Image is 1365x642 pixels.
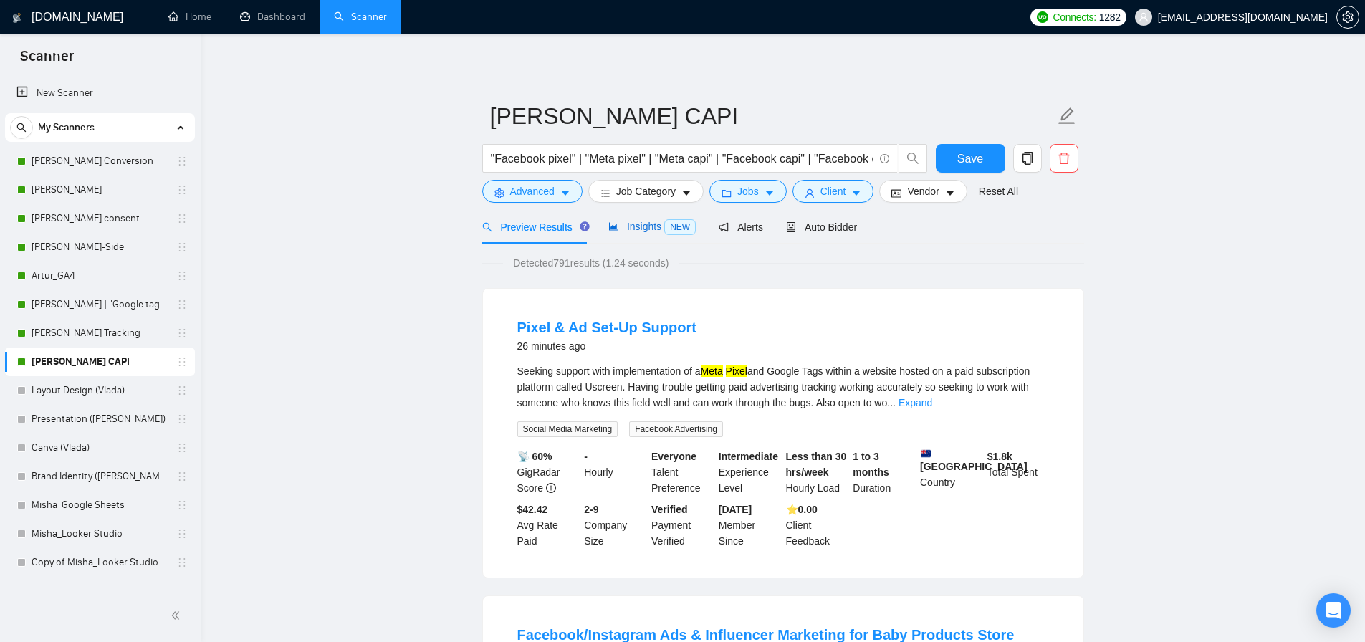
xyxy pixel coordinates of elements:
[987,451,1012,462] b: $ 1.8k
[1050,152,1078,165] span: delete
[1337,11,1359,23] span: setting
[588,180,704,203] button: barsJob Categorycaret-down
[176,327,188,339] span: holder
[805,188,815,198] span: user
[979,183,1018,199] a: Reset All
[517,363,1049,411] div: Seeking support with implementation of a and Google Tags within a website hosted on a paid subscr...
[681,188,691,198] span: caret-down
[820,183,846,199] span: Client
[719,504,752,515] b: [DATE]
[176,356,188,368] span: holder
[176,241,188,253] span: holder
[1336,6,1359,29] button: setting
[176,184,188,196] span: holder
[491,150,873,168] input: Search Freelance Jobs...
[629,421,723,437] span: Facebook Advertising
[32,319,168,348] a: [PERSON_NAME] Tracking
[584,504,598,515] b: 2-9
[5,79,195,107] li: New Scanner
[716,502,783,549] div: Member Since
[176,213,188,224] span: holder
[899,397,932,408] a: Expand
[887,397,896,408] span: ...
[32,176,168,204] a: [PERSON_NAME]
[5,113,195,577] li: My Scanners
[1139,12,1149,22] span: user
[494,188,504,198] span: setting
[1014,152,1041,165] span: copy
[608,221,618,231] span: area-chart
[765,188,775,198] span: caret-down
[11,123,32,133] span: search
[517,337,696,355] div: 26 minutes ago
[945,188,955,198] span: caret-down
[1037,11,1048,23] img: upwork-logo.png
[1316,593,1351,628] div: Open Intercom Messenger
[16,79,183,107] a: New Scanner
[786,221,857,233] span: Auto Bidder
[651,451,696,462] b: Everyone
[10,116,33,139] button: search
[1050,144,1078,173] button: delete
[32,462,168,491] a: Brand Identity ([PERSON_NAME])
[32,519,168,548] a: Misha_Looker Studio
[176,528,188,540] span: holder
[850,449,917,496] div: Duration
[879,180,967,203] button: idcardVendorcaret-down
[600,188,610,198] span: bars
[722,188,732,198] span: folder
[917,449,985,496] div: Country
[176,299,188,310] span: holder
[171,608,185,623] span: double-left
[737,183,759,199] span: Jobs
[584,451,588,462] b: -
[907,183,939,199] span: Vendor
[176,499,188,511] span: holder
[891,188,901,198] span: idcard
[853,451,889,478] b: 1 to 3 months
[32,548,168,577] a: Copy of Misha_Looker Studio
[786,222,796,232] span: robot
[176,471,188,482] span: holder
[517,320,696,335] a: Pixel & Ad Set-Up Support
[176,442,188,454] span: holder
[1336,11,1359,23] a: setting
[985,449,1052,496] div: Total Spent
[701,365,723,377] mark: Meta
[32,147,168,176] a: [PERSON_NAME] Conversion
[957,150,983,168] span: Save
[716,449,783,496] div: Experience Level
[581,449,648,496] div: Hourly
[719,451,778,462] b: Intermediate
[719,221,763,233] span: Alerts
[936,144,1005,173] button: Save
[334,11,387,23] a: searchScanner
[1053,9,1096,25] span: Connects:
[664,219,696,235] span: NEW
[786,451,847,478] b: Less than 30 hrs/week
[176,270,188,282] span: holder
[32,491,168,519] a: Misha_Google Sheets
[32,405,168,433] a: Presentation ([PERSON_NAME])
[168,11,211,23] a: homeHome
[32,262,168,290] a: Artur_GA4
[899,152,926,165] span: search
[792,180,874,203] button: userClientcaret-down
[482,221,585,233] span: Preview Results
[899,144,927,173] button: search
[517,504,548,515] b: $42.42
[32,204,168,233] a: [PERSON_NAME] consent
[503,255,679,271] span: Detected 791 results (1.24 seconds)
[514,502,582,549] div: Avg Rate Paid
[709,180,787,203] button: folderJobscaret-down
[608,221,696,232] span: Insights
[921,449,931,459] img: 🇳🇿
[32,376,168,405] a: Layout Design (Vlada)
[482,180,583,203] button: settingAdvancedcaret-down
[32,233,168,262] a: [PERSON_NAME]-Side
[1099,9,1121,25] span: 1282
[726,365,747,377] mark: Pixel
[517,421,618,437] span: Social Media Marketing
[648,502,716,549] div: Payment Verified
[176,413,188,425] span: holder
